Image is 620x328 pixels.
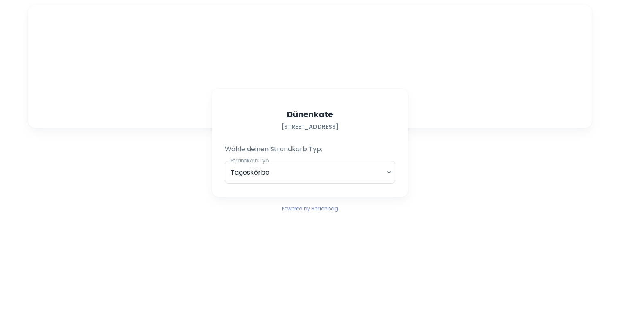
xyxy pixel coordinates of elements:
[282,205,338,212] span: Powered by Beachbag
[225,161,395,184] div: Tageskörbe
[282,203,338,213] a: Powered by Beachbag
[225,144,395,154] p: Wähle deinen Strandkorb Typ:
[281,122,339,131] h6: [STREET_ADDRESS]
[287,108,333,121] h5: Dünenkate
[231,157,269,164] label: Strandkorb Typ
